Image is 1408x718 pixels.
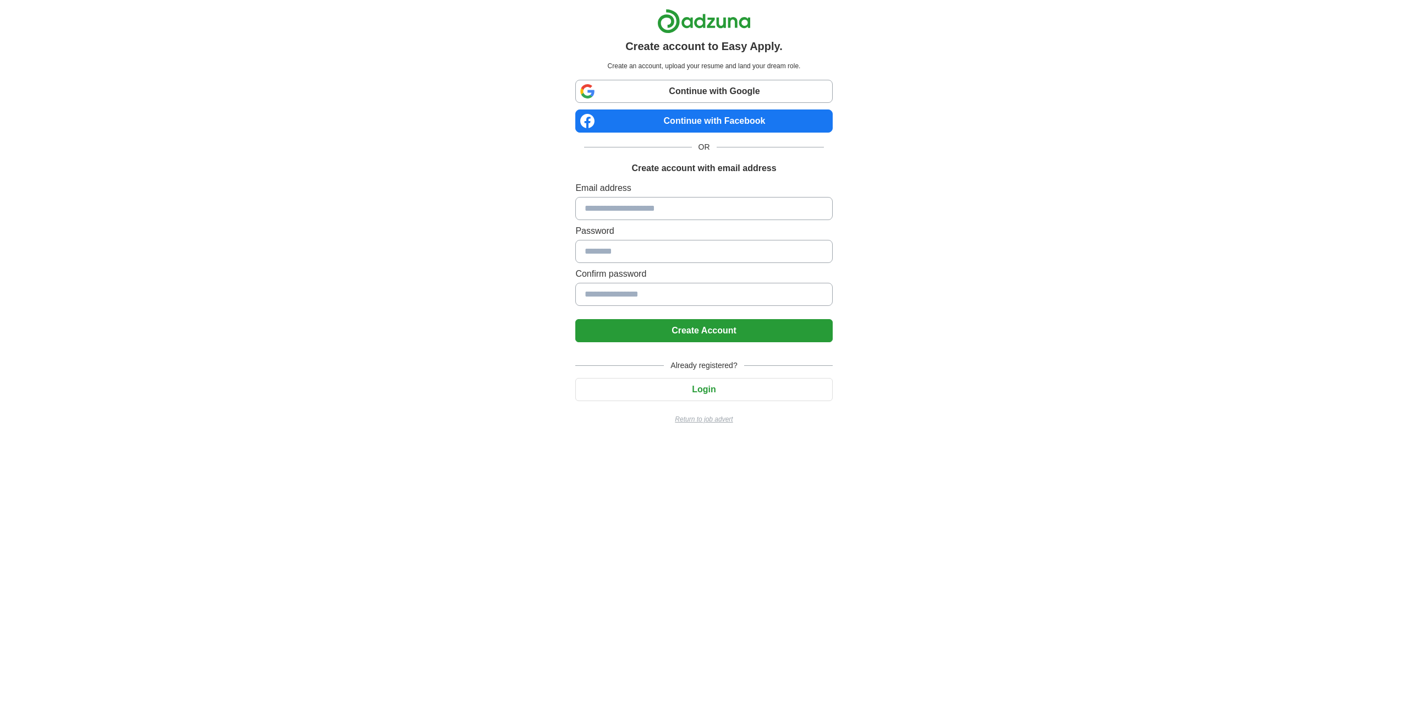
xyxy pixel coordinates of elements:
button: Create Account [575,319,832,342]
a: Continue with Facebook [575,109,832,133]
a: Return to job advert [575,414,832,424]
label: Confirm password [575,267,832,281]
p: Create an account, upload your resume and land your dream role. [577,61,830,71]
img: Adzuna logo [657,9,751,34]
button: Login [575,378,832,401]
a: Login [575,385,832,394]
a: Continue with Google [575,80,832,103]
label: Password [575,224,832,238]
span: Already registered? [664,360,744,371]
label: Email address [575,182,832,195]
h1: Create account to Easy Apply. [625,38,783,54]
h1: Create account with email address [631,162,776,175]
span: OR [692,141,717,153]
